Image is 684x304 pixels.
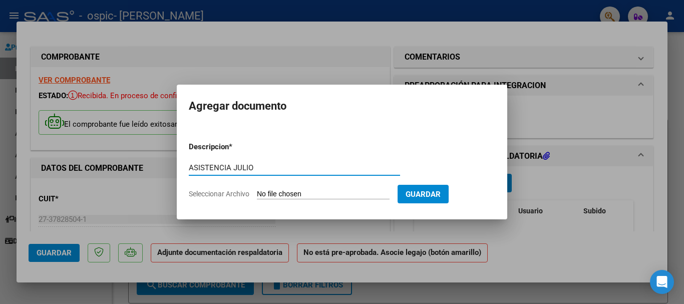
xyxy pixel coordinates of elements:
span: Seleccionar Archivo [189,190,249,198]
p: Descripcion [189,141,281,153]
h2: Agregar documento [189,97,495,116]
div: Open Intercom Messenger [650,270,674,294]
span: Guardar [406,190,441,199]
button: Guardar [398,185,449,203]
